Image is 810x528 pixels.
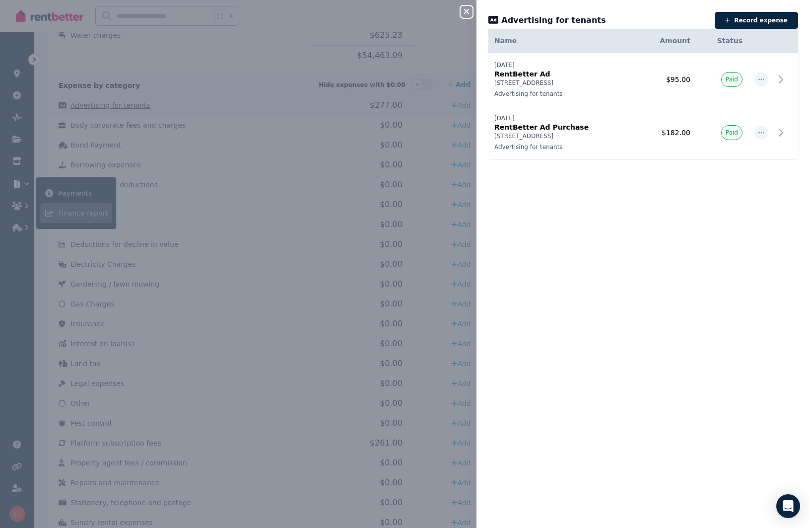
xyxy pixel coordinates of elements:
p: RentBetter Ad [494,69,631,79]
p: Advertising for tenants [494,90,631,98]
p: [DATE] [494,114,631,122]
th: Amount [637,29,696,53]
div: Open Intercom Messenger [776,494,800,518]
td: $95.00 [637,53,696,106]
p: [DATE] [494,61,631,69]
p: [STREET_ADDRESS] [494,79,631,87]
th: Status [696,29,748,53]
th: Name [488,29,637,53]
span: Paid [726,129,738,137]
p: Advertising for tenants [494,143,631,151]
p: [STREET_ADDRESS] [494,132,631,140]
td: $182.00 [637,106,696,159]
button: Record expense [715,12,798,29]
span: Advertising for tenants [501,14,606,26]
span: Paid [726,75,738,83]
p: RentBetter Ad Purchase [494,122,631,132]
